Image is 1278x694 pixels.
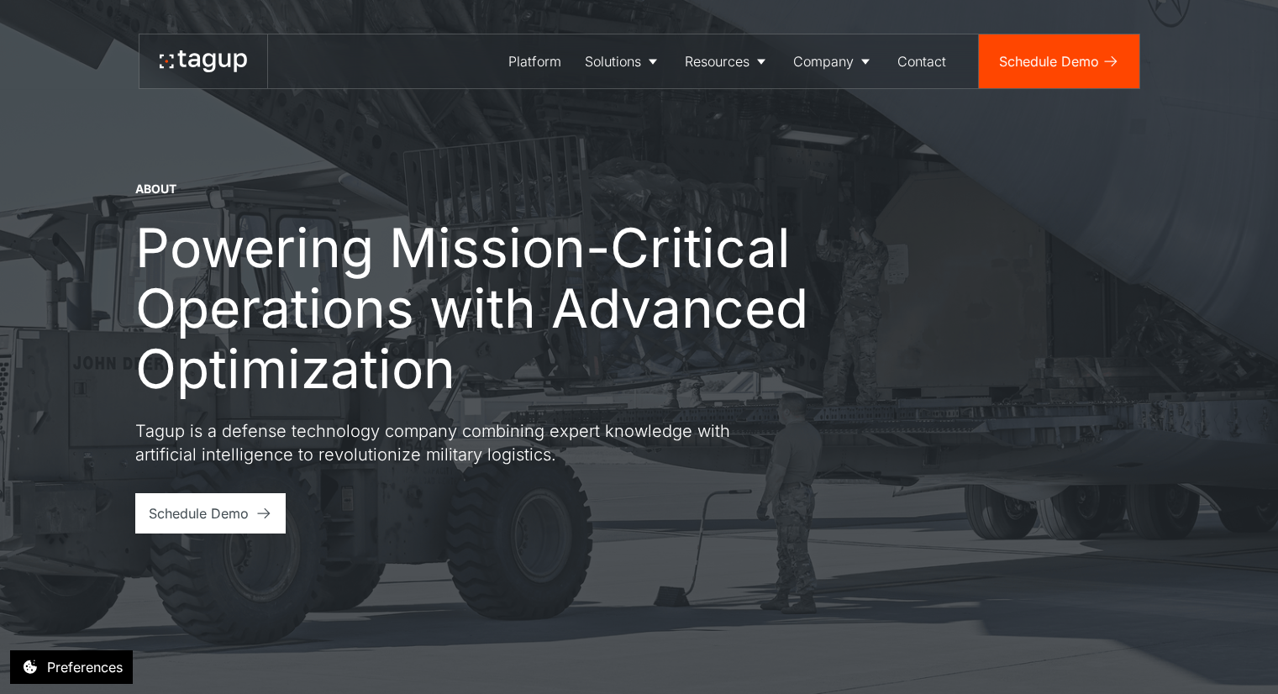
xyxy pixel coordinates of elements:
p: Tagup is a defense technology company combining expert knowledge with artificial intelligence to ... [135,419,740,466]
a: Schedule Demo [135,493,286,534]
a: Schedule Demo [979,34,1139,88]
a: Company [781,34,886,88]
a: Solutions [573,34,673,88]
div: Preferences [47,657,123,677]
div: Schedule Demo [149,503,249,523]
a: Platform [497,34,573,88]
div: Company [793,51,854,71]
div: Platform [508,51,561,71]
div: Resources [685,51,749,71]
h1: Powering Mission-Critical Operations with Advanced Optimization [135,218,841,399]
div: Contact [897,51,946,71]
div: Schedule Demo [999,51,1099,71]
div: Solutions [585,51,641,71]
a: Contact [886,34,958,88]
div: About [135,181,176,197]
a: Resources [673,34,781,88]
